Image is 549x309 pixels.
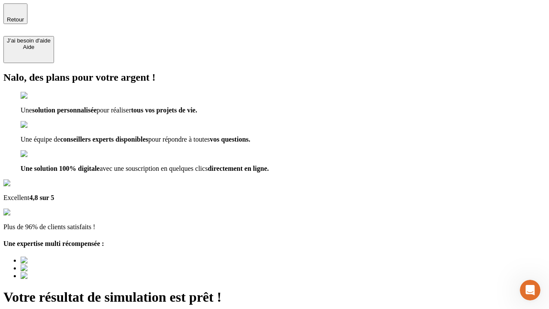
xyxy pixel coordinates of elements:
[21,165,100,172] span: Une solution 100% digitale
[21,257,100,264] img: Best savings advice award
[3,36,54,63] button: J’ai besoin d'aideAide
[21,136,60,143] span: Une équipe de
[520,280,540,300] iframe: Intercom live chat
[60,136,148,143] span: conseillers experts disponibles
[29,194,54,201] span: 4,8 sur 5
[3,289,546,305] h1: Votre résultat de simulation est prêt !
[21,150,57,158] img: checkmark
[3,72,546,83] h2: Nalo, des plans pour votre argent !
[21,106,32,114] span: Une
[208,165,268,172] span: directement en ligne.
[210,136,250,143] span: vos questions.
[21,264,100,272] img: Best savings advice award
[7,44,51,50] div: Aide
[7,16,24,23] span: Retour
[100,165,208,172] span: avec une souscription en quelques clics
[3,194,29,201] span: Excellent
[21,92,57,100] img: checkmark
[3,3,27,24] button: Retour
[3,223,546,231] p: Plus de 96% de clients satisfaits !
[97,106,131,114] span: pour réaliser
[131,106,197,114] span: tous vos projets de vie.
[3,209,46,216] img: reviews stars
[148,136,210,143] span: pour répondre à toutes
[3,240,546,248] h4: Une expertise multi récompensée :
[21,121,57,129] img: checkmark
[32,106,97,114] span: solution personnalisée
[3,179,53,187] img: Google Review
[21,272,100,280] img: Best savings advice award
[7,37,51,44] div: J’ai besoin d'aide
